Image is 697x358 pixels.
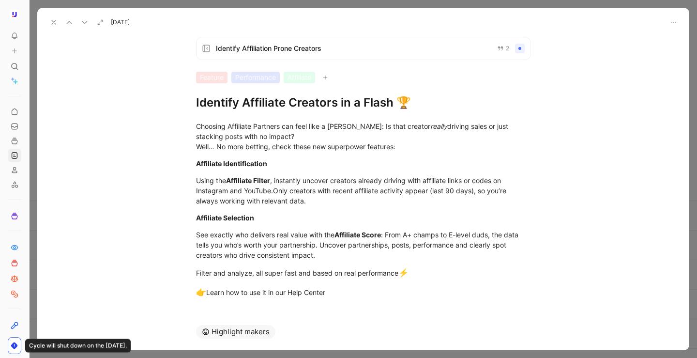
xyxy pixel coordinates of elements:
[196,214,254,222] strong: Affiliate Selection
[196,175,531,206] div: Using the , instantly uncover creators already driving with affiliate links or codes on Instagram...
[430,122,447,130] em: really
[25,339,131,353] div: Cycle will shut down on the [DATE].
[196,287,206,297] span: 👉
[196,95,531,110] h1: Identify Affiliate Creators in a Flash 🏆
[231,72,280,83] div: Performance
[196,325,275,339] button: Highlight makers
[8,8,21,21] button: Upfluence
[398,268,409,278] span: ⚡
[111,18,130,26] span: [DATE]
[334,231,381,239] strong: Affiliate Score
[196,121,531,152] div: Choosing Affiliate Partners can feel like a [PERSON_NAME]: Is that creator driving sales or just ...
[196,72,531,83] div: FeaturePerformanceAffiliate
[196,267,531,280] div: Filter and analyze, all super fast and based on real performance
[196,230,531,260] div: See exactly who delivers real value with the : From A+ champs to E-level duds, the data tells you...
[226,176,270,185] strong: Affiliate Filter
[495,43,511,54] button: 2
[10,10,19,19] img: Upfluence
[196,187,508,205] span: Only creators with recent affiliate activity appear (last 90 days), so you’re always working with...
[196,286,531,299] div: Learn how to use it in our Help Center
[216,43,489,54] span: Identify Affiliation Prone Creators
[196,72,227,83] div: Feature
[196,159,267,168] strong: Affiliate Identification
[284,72,315,83] div: Affiliate
[506,46,509,51] span: 2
